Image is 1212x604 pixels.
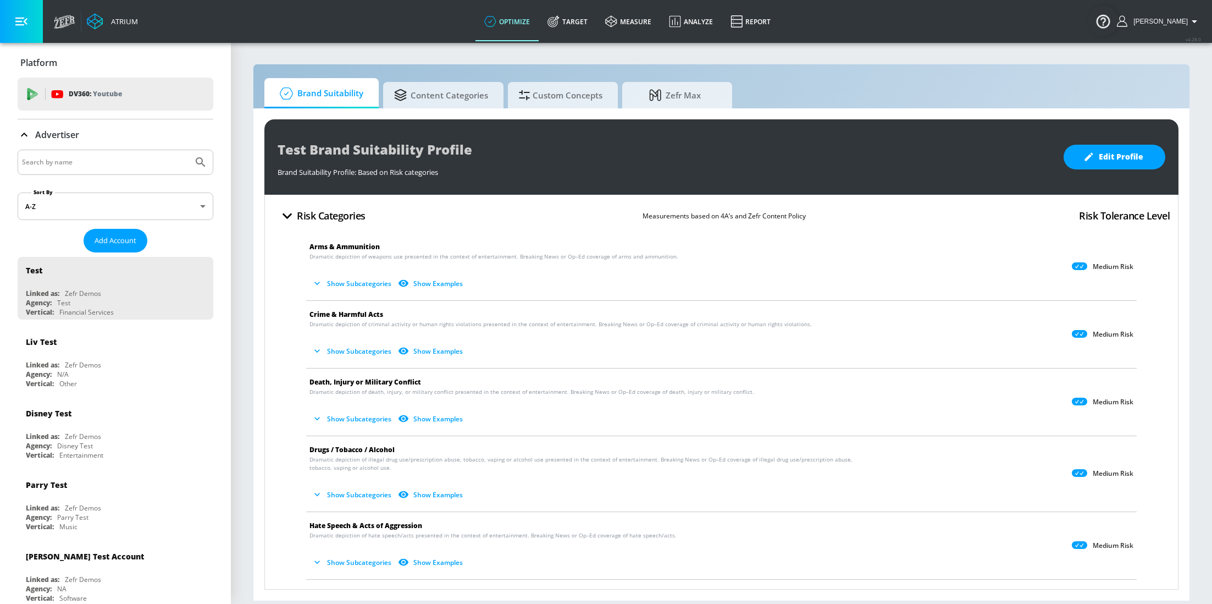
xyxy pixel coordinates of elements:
div: Linked as: [26,503,59,513]
button: Show Subcategories [309,274,396,293]
button: Show Subcategories [309,486,396,504]
div: Agency: [26,513,52,522]
p: Measurements based on 4A’s and Zefr Content Policy [643,210,806,222]
a: Report [722,2,779,41]
button: Show Subcategories [309,553,396,572]
div: Linked as: [26,289,59,298]
div: Vertical: [26,379,54,388]
div: Linked as: [26,360,59,370]
div: Brand Suitability Profile: Based on Risk categories [278,162,1053,177]
span: Hate Speech & Acts of Aggression [309,521,422,530]
div: Disney Test [26,408,71,419]
a: Target [539,2,596,41]
div: Disney TestLinked as:Zefr DemosAgency:Disney TestVertical:Entertainment [18,400,213,463]
div: NA [57,584,67,594]
div: Zefr Demos [65,503,101,513]
div: Zefr Demos [65,360,101,370]
span: Dramatic depiction of death, injury, or military conflict presented in the context of entertainme... [309,388,754,396]
div: Linked as: [26,432,59,441]
a: measure [596,2,660,41]
button: Show Subcategories [309,410,396,428]
div: Agency: [26,370,52,379]
div: A-Z [18,193,213,220]
div: [PERSON_NAME] Test Account [26,551,144,562]
div: TestLinked as:Zefr DemosAgency:TestVertical:Financial Services [18,257,213,320]
button: Show Examples [396,553,467,572]
button: Show Examples [396,410,467,428]
div: Platform [18,47,213,78]
div: Agency: [26,441,52,451]
div: Music [59,522,78,531]
div: Zefr Demos [65,432,101,441]
a: Atrium [87,13,138,30]
div: Test [26,265,42,276]
div: Parry TestLinked as:Zefr DemosAgency:Parry TestVertical:Music [18,471,213,534]
div: Atrium [107,17,138,26]
p: Medium Risk [1093,262,1133,271]
button: [PERSON_NAME] [1117,15,1201,28]
label: Sort By [31,189,55,196]
div: Advertiser [18,119,213,150]
div: Vertical: [26,594,54,603]
span: Dramatic depiction of illegal drug use/prescription abuse, tobacco, vaping or alcohol use present... [309,455,874,472]
div: Parry Test [57,513,88,522]
span: Dramatic depiction of weapons use presented in the context of entertainment. Breaking News or Op–... [309,252,678,261]
p: Platform [20,57,57,69]
div: DV360: Youtube [18,78,213,111]
button: Show Examples [396,486,467,504]
span: Crime & Harmful Acts [309,310,383,319]
span: Brand Suitability [275,80,363,107]
span: Dramatic depiction of hate speech/acts presented in the context of entertainment. Breaking News o... [309,531,677,540]
a: Analyze [660,2,722,41]
div: Financial Services [59,308,114,317]
p: Medium Risk [1093,469,1133,478]
div: N/A [57,370,69,379]
button: Show Examples [396,274,467,293]
p: Medium Risk [1093,330,1133,339]
button: Show Examples [396,342,467,360]
h4: Risk Tolerance Level [1079,208,1170,223]
span: Drugs / Tobacco / Alcohol [309,445,395,454]
div: Test [57,298,70,308]
div: Other [59,379,77,388]
div: Vertical: [26,522,54,531]
p: Medium Risk [1093,398,1133,407]
span: Zefr Max [633,82,717,108]
a: optimize [475,2,539,41]
span: Dramatic depiction of criminal activity or human rights violations presented in the context of en... [309,320,812,328]
p: Youtube [93,88,122,100]
span: Misinformation [309,589,363,598]
span: Death, Injury or Military Conflict [309,377,421,387]
div: Vertical: [26,308,54,317]
span: Arms & Ammunition [309,242,380,251]
div: Disney Test [57,441,93,451]
span: Content Categories [394,82,488,108]
span: Add Account [95,234,136,247]
p: DV360: [69,88,122,100]
p: Advertiser [35,129,79,141]
div: Parry Test [26,480,67,490]
p: Medium Risk [1093,541,1133,550]
span: Custom Concepts [519,82,602,108]
div: Vertical: [26,451,54,460]
div: Liv TestLinked as:Zefr DemosAgency:N/AVertical:Other [18,328,213,391]
button: Edit Profile [1064,145,1165,169]
span: login as: stephanie.wolklin@zefr.com [1129,18,1188,25]
button: Add Account [84,229,147,252]
span: Edit Profile [1086,150,1143,164]
div: Liv Test [26,337,57,347]
div: Agency: [26,584,52,594]
div: Entertainment [59,451,103,460]
button: Show Subcategories [309,342,396,360]
button: Open Resource Center [1088,6,1119,36]
div: Agency: [26,298,52,308]
input: Search by name [22,155,189,169]
div: Linked as: [26,575,59,584]
h4: Risk Categories [297,208,366,223]
div: Zefr Demos [65,575,101,584]
div: Software [59,594,87,603]
span: v 4.28.0 [1186,36,1201,42]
